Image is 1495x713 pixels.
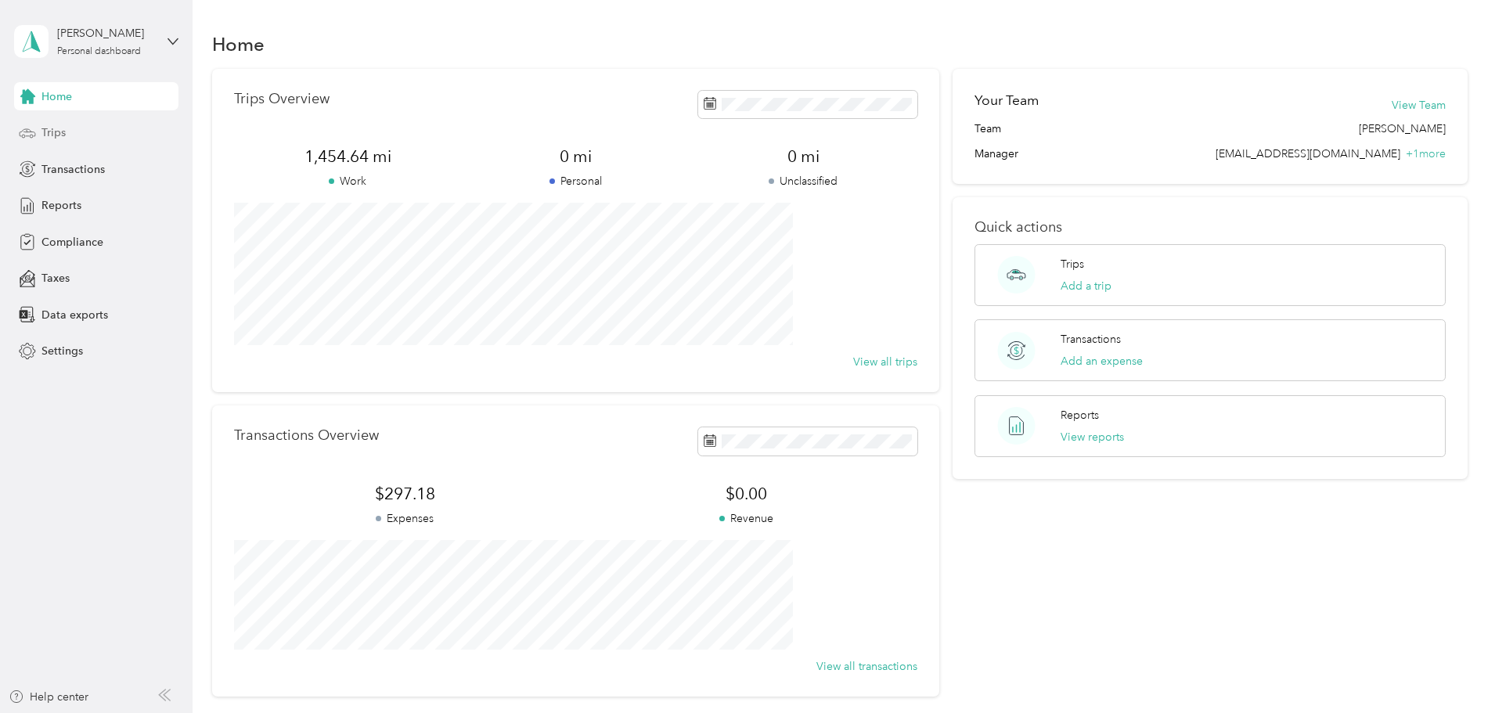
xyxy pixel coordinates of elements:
[1407,625,1495,713] iframe: Everlance-gr Chat Button Frame
[462,173,690,189] p: Personal
[41,88,72,105] span: Home
[1406,147,1446,160] span: + 1 more
[1392,97,1446,113] button: View Team
[57,25,155,41] div: [PERSON_NAME]
[234,146,462,167] span: 1,454.64 mi
[462,146,690,167] span: 0 mi
[234,427,379,444] p: Transactions Overview
[41,307,108,323] span: Data exports
[974,219,1446,236] p: Quick actions
[212,36,265,52] h1: Home
[41,161,105,178] span: Transactions
[974,146,1018,162] span: Manager
[41,124,66,141] span: Trips
[690,173,917,189] p: Unclassified
[41,343,83,359] span: Settings
[41,270,70,286] span: Taxes
[575,510,917,527] p: Revenue
[1359,121,1446,137] span: [PERSON_NAME]
[974,121,1001,137] span: Team
[57,47,141,56] div: Personal dashboard
[853,354,917,370] button: View all trips
[1216,147,1400,160] span: [EMAIL_ADDRESS][DOMAIN_NAME]
[234,510,575,527] p: Expenses
[41,197,81,214] span: Reports
[1061,353,1143,369] button: Add an expense
[9,689,88,705] button: Help center
[41,234,103,250] span: Compliance
[816,658,917,675] button: View all transactions
[234,173,462,189] p: Work
[1061,407,1099,423] p: Reports
[690,146,917,167] span: 0 mi
[974,91,1039,110] h2: Your Team
[234,91,330,107] p: Trips Overview
[234,483,575,505] span: $297.18
[1061,429,1124,445] button: View reports
[1061,278,1111,294] button: Add a trip
[575,483,917,505] span: $0.00
[1061,331,1121,347] p: Transactions
[1061,256,1084,272] p: Trips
